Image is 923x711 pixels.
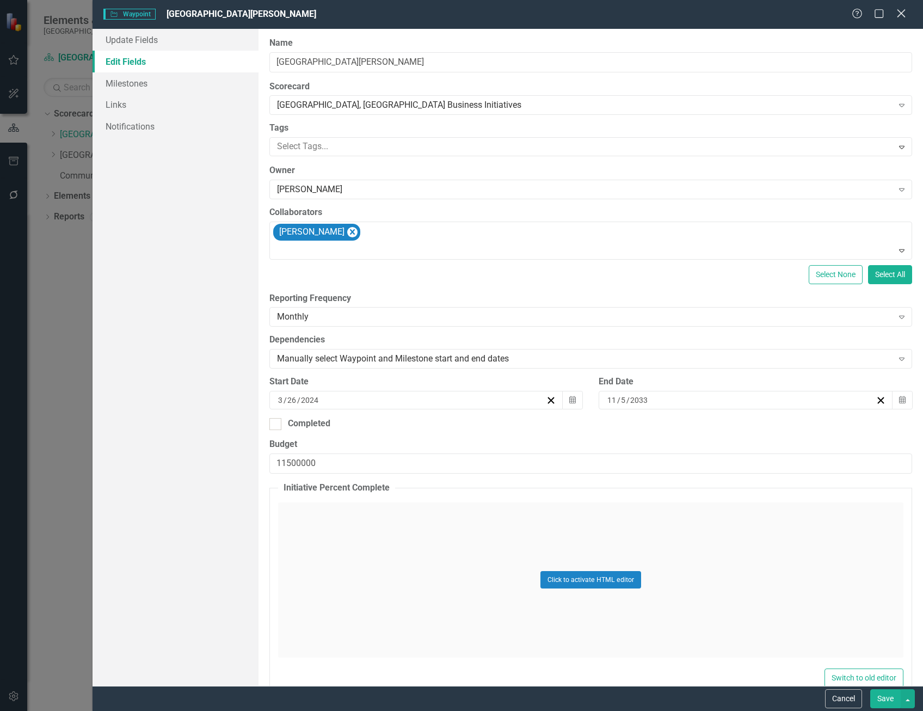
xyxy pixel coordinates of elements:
[93,51,259,72] a: Edit Fields
[277,311,893,323] div: Monthly
[167,9,316,19] span: [GEOGRAPHIC_DATA][PERSON_NAME]
[277,99,893,112] div: [GEOGRAPHIC_DATA], [GEOGRAPHIC_DATA] Business Initiatives
[288,418,330,430] div: Completed
[93,115,259,137] a: Notifications
[93,29,259,51] a: Update Fields
[277,183,893,196] div: [PERSON_NAME]
[269,376,583,388] div: Start Date
[599,376,912,388] div: End Date
[284,395,287,405] span: /
[626,395,630,405] span: /
[93,72,259,94] a: Milestones
[93,94,259,115] a: Links
[276,224,346,240] div: [PERSON_NAME]
[870,689,901,708] button: Save
[269,334,912,346] label: Dependencies
[103,9,156,20] span: Waypoint
[347,227,358,237] div: Remove Sandra Krieger
[269,206,912,219] label: Collaborators
[825,689,862,708] button: Cancel
[269,122,912,134] label: Tags
[269,438,912,451] label: Budget
[540,571,641,589] button: Click to activate HTML editor
[269,37,912,50] label: Name
[269,81,912,93] label: Scorecard
[269,52,912,72] input: Waypoint Name
[868,265,912,284] button: Select All
[617,395,620,405] span: /
[269,164,912,177] label: Owner
[809,265,863,284] button: Select None
[269,292,912,305] label: Reporting Frequency
[297,395,300,405] span: /
[278,482,395,494] legend: Initiative Percent Complete
[277,353,893,365] div: Manually select Waypoint and Milestone start and end dates
[824,669,903,688] button: Switch to old editor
